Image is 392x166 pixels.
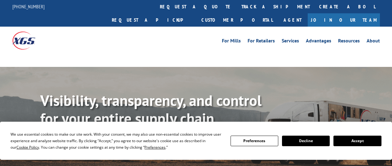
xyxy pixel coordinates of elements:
b: Visibility, transparency, and control for your entire supply chain. [40,91,262,128]
div: We use essential cookies to make our site work. With your consent, we may also use non-essential ... [11,131,223,151]
a: Customer Portal [197,13,277,27]
a: For Mills [222,38,241,45]
a: Agent [277,13,308,27]
a: Request a pickup [107,13,197,27]
a: Advantages [306,38,331,45]
a: [PHONE_NUMBER] [12,3,45,10]
button: Accept [333,136,381,146]
a: Join Our Team [308,13,380,27]
a: Resources [338,38,360,45]
a: For Retailers [248,38,275,45]
span: Cookie Policy [16,145,39,150]
button: Preferences [231,136,278,146]
span: Preferences [144,145,165,150]
a: About [367,38,380,45]
button: Decline [282,136,330,146]
a: Services [282,38,299,45]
